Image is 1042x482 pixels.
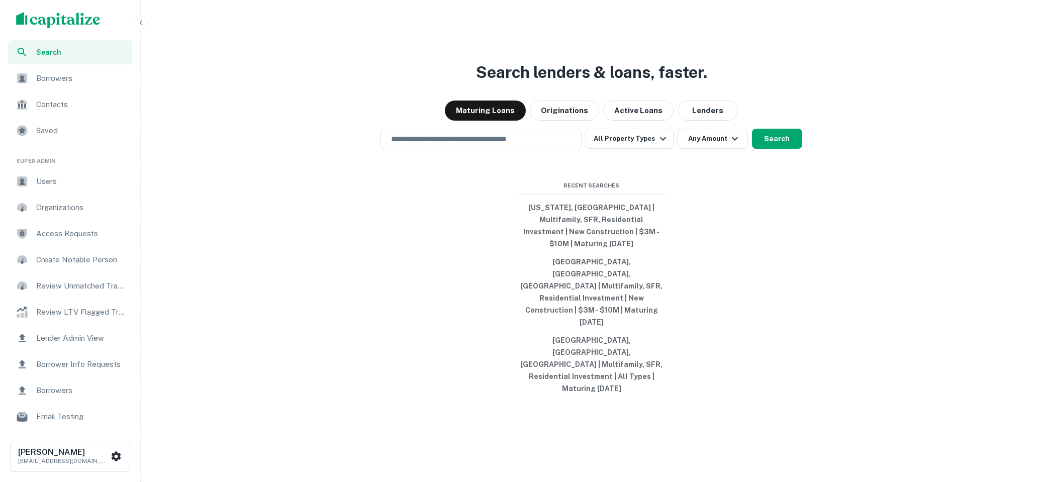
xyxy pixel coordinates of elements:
[516,331,667,398] button: [GEOGRAPHIC_DATA], [GEOGRAPHIC_DATA], [GEOGRAPHIC_DATA] | Multifamily, SFR, Residential Investmen...
[36,72,126,84] span: Borrowers
[10,441,130,472] button: [PERSON_NAME][EMAIL_ADDRESS][DOMAIN_NAME]
[8,145,132,169] li: Super Admin
[36,280,126,292] span: Review Unmatched Transactions
[530,101,599,121] button: Originations
[8,119,132,143] a: Saved
[516,253,667,331] button: [GEOGRAPHIC_DATA], [GEOGRAPHIC_DATA], [GEOGRAPHIC_DATA] | Multifamily, SFR, Residential Investmen...
[18,456,109,465] p: [EMAIL_ADDRESS][DOMAIN_NAME]
[586,129,673,149] button: All Property Types
[36,47,126,58] span: Search
[8,222,132,246] a: Access Requests
[678,101,738,121] button: Lenders
[36,125,126,137] span: Saved
[36,254,126,266] span: Create Notable Person
[36,332,126,344] span: Lender Admin View
[8,92,132,117] a: Contacts
[16,12,101,28] img: capitalize-logo.png
[36,306,126,318] span: Review LTV Flagged Transactions
[476,60,707,84] h3: Search lenders & loans, faster.
[36,175,126,187] span: Users
[678,129,748,149] button: Any Amount
[8,248,132,272] a: Create Notable Person
[603,101,674,121] button: Active Loans
[36,202,126,214] span: Organizations
[36,384,126,397] span: Borrowers
[18,448,109,456] h6: [PERSON_NAME]
[752,129,802,149] button: Search
[36,228,126,240] span: Access Requests
[8,300,132,324] a: Review LTV Flagged Transactions
[445,101,526,121] button: Maturing Loans
[36,411,126,423] span: Email Testing
[8,378,132,403] a: Borrowers
[8,352,132,376] a: Borrower Info Requests
[8,405,132,429] a: Email Testing
[992,402,1042,450] iframe: Chat Widget
[8,169,132,194] a: Users
[8,196,132,220] a: Organizations
[516,199,667,253] button: [US_STATE], [GEOGRAPHIC_DATA] | Multifamily, SFR, Residential Investment | New Construction | $3M...
[516,181,667,190] span: Recent Searches
[8,326,132,350] a: Lender Admin View
[8,40,132,64] a: Search
[36,358,126,370] span: Borrower Info Requests
[8,274,132,298] a: Review Unmatched Transactions
[36,99,126,111] span: Contacts
[8,66,132,90] a: Borrowers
